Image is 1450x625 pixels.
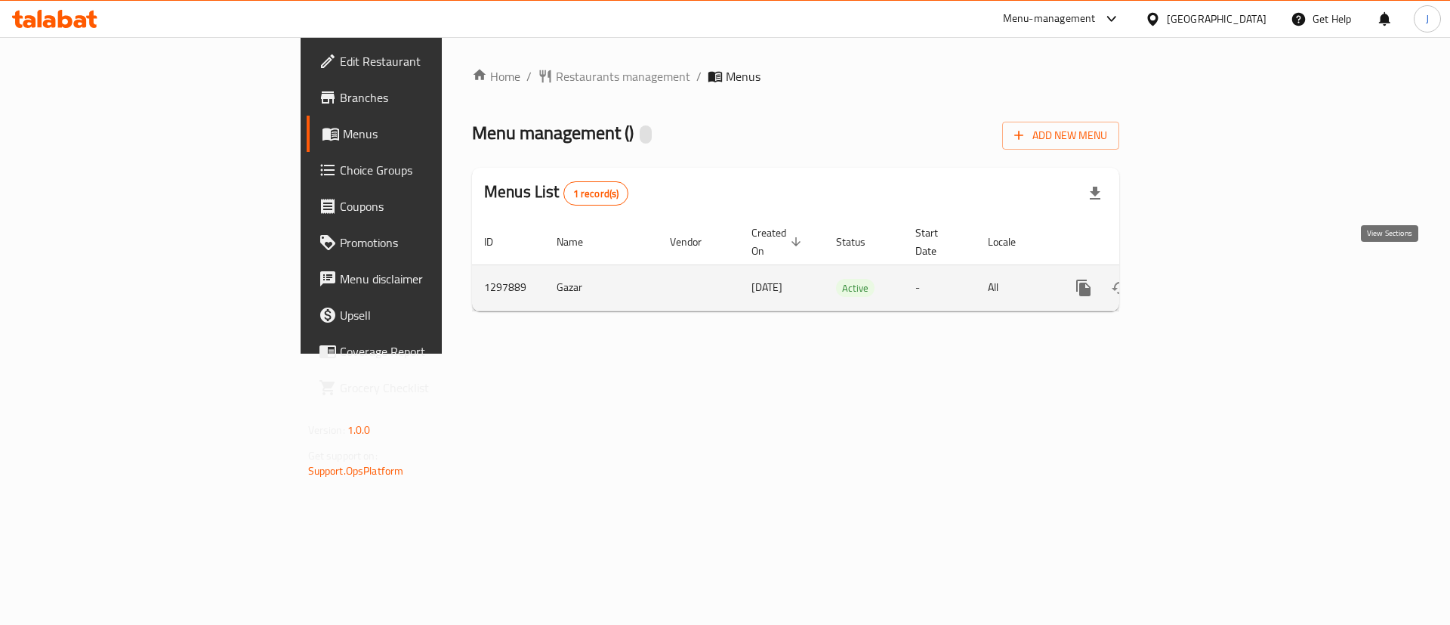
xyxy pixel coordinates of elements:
h2: Menus List [484,181,628,206]
span: Name [557,233,603,251]
span: Active [836,280,875,297]
a: Support.OpsPlatform [308,461,404,481]
span: J [1426,11,1429,27]
td: Gazar [545,265,658,311]
table: enhanced table [472,219,1223,311]
a: Coverage Report [307,333,543,370]
a: Menus [307,116,543,152]
span: Start Date [915,224,958,260]
a: Upsell [307,297,543,333]
th: Actions [1054,219,1223,265]
span: Restaurants management [556,67,690,85]
span: Version: [308,420,345,440]
button: Add New Menu [1002,122,1119,150]
td: - [903,265,976,311]
a: Choice Groups [307,152,543,188]
span: Created On [751,224,806,260]
span: Add New Menu [1014,126,1107,145]
span: Coupons [340,197,531,215]
span: Upsell [340,306,531,324]
div: Menu-management [1003,10,1096,28]
span: Locale [988,233,1035,251]
a: Branches [307,79,543,116]
button: more [1066,270,1102,306]
span: Menu management ( ) [472,116,634,150]
span: Menus [726,67,760,85]
span: 1.0.0 [347,420,371,440]
a: Restaurants management [538,67,690,85]
a: Grocery Checklist [307,370,543,406]
span: Branches [340,88,531,107]
span: Edit Restaurant [340,52,531,70]
div: Export file [1077,175,1113,212]
span: 1 record(s) [564,187,628,201]
a: Coupons [307,188,543,224]
div: Total records count [563,181,629,206]
a: Edit Restaurant [307,43,543,79]
span: Status [836,233,885,251]
li: / [696,67,702,85]
a: Promotions [307,224,543,261]
a: Menu disclaimer [307,261,543,297]
span: Grocery Checklist [340,379,531,397]
span: Vendor [670,233,721,251]
nav: breadcrumb [472,67,1119,85]
span: [DATE] [751,277,782,297]
span: Coverage Report [340,342,531,360]
span: Menu disclaimer [340,270,531,288]
span: ID [484,233,513,251]
span: Promotions [340,234,531,252]
div: [GEOGRAPHIC_DATA] [1167,11,1266,27]
span: Choice Groups [340,161,531,179]
td: All [976,265,1054,311]
span: Menus [343,125,531,143]
button: Change Status [1102,270,1138,306]
span: Get support on: [308,446,378,466]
